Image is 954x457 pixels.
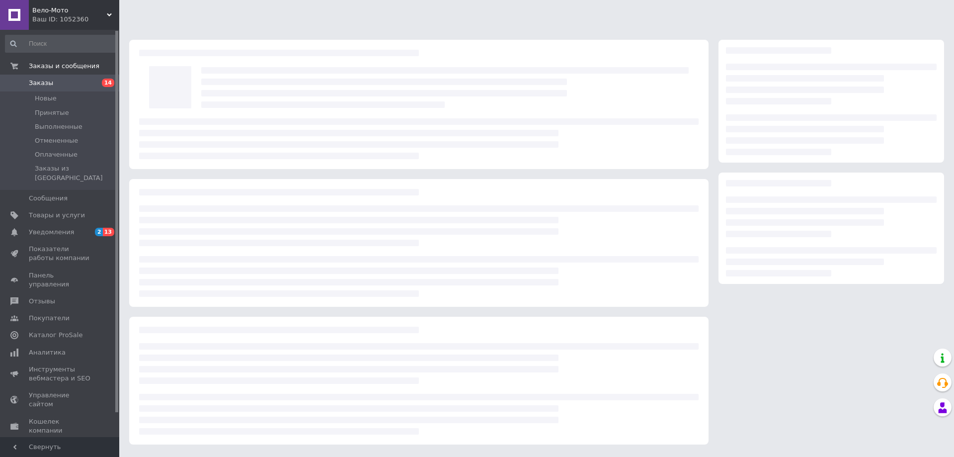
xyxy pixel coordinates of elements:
[29,228,74,237] span: Уведомления
[5,35,117,53] input: Поиск
[35,108,69,117] span: Принятые
[29,314,70,323] span: Покупатели
[29,79,53,88] span: Заказы
[35,150,78,159] span: Оплаченные
[32,6,107,15] span: Вело-Мото
[103,228,114,236] span: 13
[29,365,92,383] span: Инструменты вебмастера и SEO
[32,15,119,24] div: Ваш ID: 1052360
[29,417,92,435] span: Кошелек компании
[29,271,92,289] span: Панель управления
[29,331,82,340] span: Каталог ProSale
[29,211,85,220] span: Товары и услуги
[35,164,116,182] span: Заказы из [GEOGRAPHIC_DATA]
[35,122,82,131] span: Выполненные
[35,136,78,145] span: Отмененные
[29,297,55,306] span: Отзывы
[95,228,103,236] span: 2
[29,391,92,409] span: Управление сайтом
[102,79,114,87] span: 14
[29,62,99,71] span: Заказы и сообщения
[29,245,92,263] span: Показатели работы компании
[35,94,57,103] span: Новые
[29,348,66,357] span: Аналитика
[29,194,68,203] span: Сообщения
